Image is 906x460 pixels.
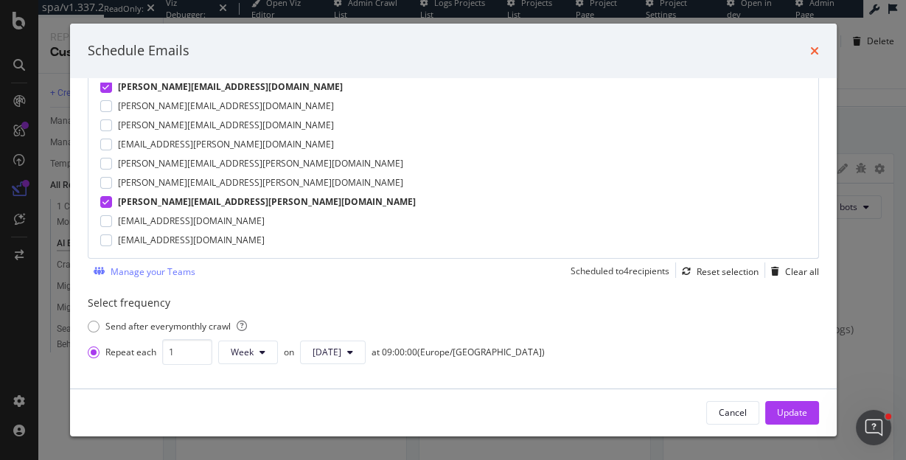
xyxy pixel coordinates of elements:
[88,41,189,60] div: Schedule Emails
[88,297,819,308] h5: Select frequency
[118,195,416,209] div: [PERSON_NAME][EMAIL_ADDRESS][PERSON_NAME][DOMAIN_NAME]
[118,215,265,228] div: [EMAIL_ADDRESS][DOMAIN_NAME]
[765,401,819,425] button: Update
[105,320,247,333] div: Send after every monthly crawl
[118,80,343,94] div: [PERSON_NAME][EMAIL_ADDRESS][DOMAIN_NAME]
[284,346,294,359] div: on
[111,265,195,278] div: Manage your Teams
[70,24,837,436] div: modal
[810,41,819,60] div: times
[785,265,819,278] div: Clear all
[118,119,334,132] div: [PERSON_NAME][EMAIL_ADDRESS][DOMAIN_NAME]
[88,262,195,280] button: Manage your Teams
[118,234,265,247] div: [EMAIL_ADDRESS][DOMAIN_NAME]
[676,262,759,280] button: Reset selection
[231,346,254,358] span: Week
[300,341,366,364] button: [DATE]
[856,410,891,445] iframe: Intercom live chat
[118,138,334,151] div: [EMAIL_ADDRESS][PERSON_NAME][DOMAIN_NAME]
[118,157,403,170] div: [PERSON_NAME][EMAIL_ADDRESS][PERSON_NAME][DOMAIN_NAME]
[118,100,334,113] div: [PERSON_NAME][EMAIL_ADDRESS][DOMAIN_NAME]
[372,346,545,359] div: at 09:00:00 ( Europe/[GEOGRAPHIC_DATA] )
[571,265,669,278] div: Scheduled to 4 recipients
[765,262,819,280] button: Clear all
[118,176,403,189] div: [PERSON_NAME][EMAIL_ADDRESS][PERSON_NAME][DOMAIN_NAME]
[777,406,807,419] div: Update
[313,346,341,358] span: Monday
[719,406,747,419] div: Cancel
[218,341,278,364] button: Week
[706,401,759,425] button: Cancel
[105,346,156,359] div: Repeat each
[697,265,759,278] div: Reset selection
